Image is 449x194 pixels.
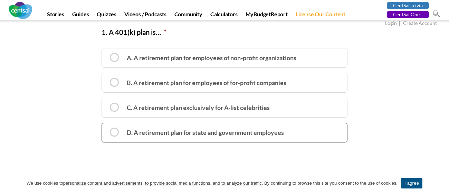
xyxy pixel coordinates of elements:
label: B. A retirement plan for employees of for-profit companies [102,73,347,93]
img: CentSai [9,2,32,19]
a: Quizzes [93,11,120,20]
a: CentSai Trivia [387,2,429,9]
a: Videos / Podcasts [121,11,170,20]
a: Community [171,11,206,20]
label: C. A retirement plan exclusively for A-list celebrities [102,98,347,118]
label: A. A retirement plan for employees of non-profit organizations [102,48,347,68]
span: | [398,19,402,27]
a: Calculators [207,11,241,20]
a: MyBudgetReport [242,11,291,20]
a: License Our Content [292,11,349,20]
a: Guides [69,11,93,20]
a: CentSai One [387,11,429,18]
a: I agree [437,180,444,187]
a: I agree [401,178,422,188]
span: We use cookies to . By continuing to browse this site you consent to the use of cookies. [27,180,398,187]
a: Create Account [403,20,437,27]
a: Stories [44,11,68,20]
label: D. A retirement plan for state and government employees [102,123,347,142]
a: Login [385,20,397,27]
label: 1. A 401(k) plan is… [102,27,166,38]
u: personalize content and advertisements, to provide social media functions, and to analyze our tra... [63,181,262,186]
